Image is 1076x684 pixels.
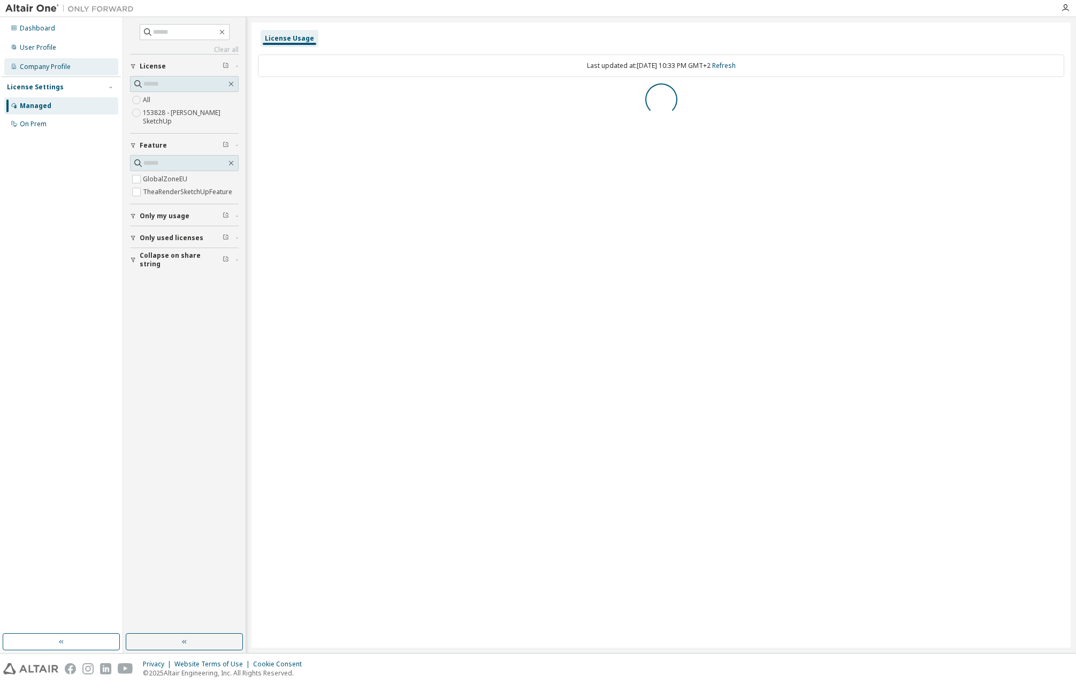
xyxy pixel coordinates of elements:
div: Company Profile [20,63,71,71]
div: Dashboard [20,24,55,33]
a: Refresh [712,61,736,70]
div: On Prem [20,120,47,128]
div: License Settings [7,83,64,91]
img: facebook.svg [65,663,76,674]
label: 153828 - [PERSON_NAME] SketchUp [143,106,239,128]
img: altair_logo.svg [3,663,58,674]
p: © 2025 Altair Engineering, Inc. All Rights Reserved. [143,668,308,678]
button: Only my usage [130,204,239,228]
button: Feature [130,134,239,157]
div: Website Terms of Use [174,660,253,668]
div: Managed [20,102,51,110]
img: Altair One [5,3,139,14]
button: License [130,55,239,78]
img: linkedin.svg [100,663,111,674]
span: Feature [140,141,167,150]
a: Clear all [130,45,239,54]
div: Cookie Consent [253,660,308,668]
div: License Usage [265,34,314,43]
button: Collapse on share string [130,248,239,272]
label: GlobalZoneEU [143,173,189,186]
label: All [143,94,152,106]
span: Clear filter [223,256,229,264]
div: User Profile [20,43,56,52]
span: Only my usage [140,212,189,220]
span: Clear filter [223,212,229,220]
span: Only used licenses [140,234,203,242]
span: Collapse on share string [140,251,223,268]
img: youtube.svg [118,663,133,674]
div: Last updated at: [DATE] 10:33 PM GMT+2 [258,55,1064,77]
span: License [140,62,166,71]
img: instagram.svg [82,663,94,674]
button: Only used licenses [130,226,239,250]
div: Privacy [143,660,174,668]
span: Clear filter [223,234,229,242]
label: TheaRenderSketchUpFeature [143,186,234,198]
span: Clear filter [223,141,229,150]
span: Clear filter [223,62,229,71]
